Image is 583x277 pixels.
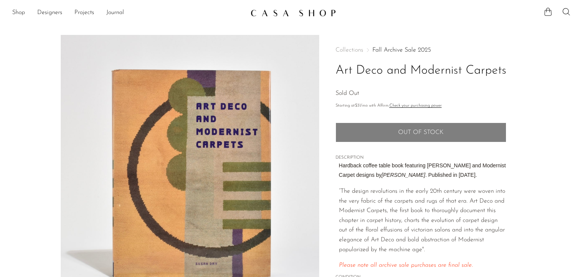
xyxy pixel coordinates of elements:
[336,61,506,80] h1: Art Deco and Modernist Carpets
[372,47,431,53] a: Fall Archive Sale 2025
[336,90,359,96] span: Sold Out
[336,47,506,53] nav: Breadcrumbs
[12,8,25,18] a: Shop
[381,172,425,178] em: [PERSON_NAME]
[336,102,506,109] p: Starting at /mo with Affirm.
[37,8,62,18] a: Designers
[425,172,477,178] span: . Published in [DATE].
[74,8,94,18] a: Projects
[336,154,506,161] span: DESCRIPTION
[339,162,506,178] span: Hardback coffee table book featuring [PERSON_NAME] and Modernist Carpet designs by
[336,47,363,53] span: Collections
[12,6,244,19] nav: Desktop navigation
[339,262,473,268] span: Please note all archive sale purchases are final sale.
[336,123,506,142] button: Add to cart
[12,6,244,19] ul: NEW HEADER MENU
[398,129,443,136] span: Out of stock
[106,8,124,18] a: Journal
[389,104,442,108] a: Check your purchasing power - Learn more about Affirm Financing (opens in modal)
[339,187,506,255] p: “The design revolutions in the early 20th century were woven into the very fabric of the carpets ...
[355,104,361,108] span: $31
